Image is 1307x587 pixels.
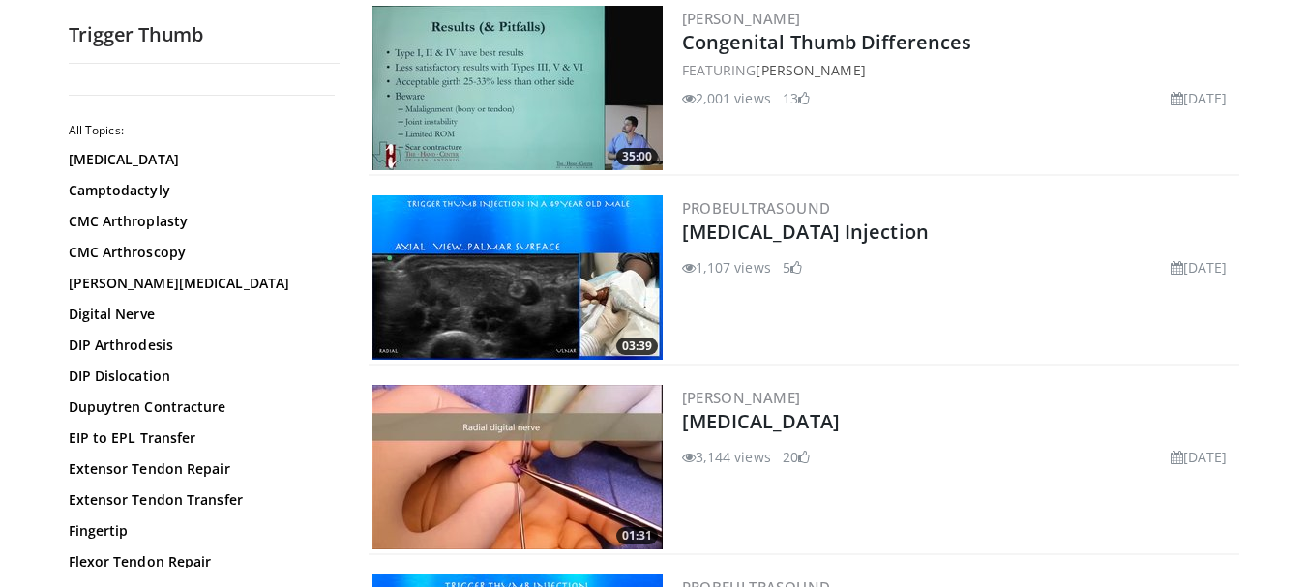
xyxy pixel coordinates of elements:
[616,527,658,544] span: 01:31
[69,150,330,169] a: [MEDICAL_DATA]
[682,408,840,434] a: [MEDICAL_DATA]
[69,274,330,293] a: [PERSON_NAME][MEDICAL_DATA]
[69,123,335,138] h2: All Topics:
[682,88,771,108] li: 2,001 views
[783,88,810,108] li: 13
[372,195,663,360] img: 54e895e5-6741-4789-98c2-ac26d9dc8851.300x170_q85_crop-smart_upscale.jpg
[372,385,663,549] a: 01:31
[682,29,972,55] a: Congenital Thumb Differences
[682,198,831,218] a: Probeultrasound
[69,397,330,417] a: Dupuytren Contracture
[783,447,810,467] li: 20
[69,336,330,355] a: DIP Arthrodesis
[69,212,330,231] a: CMC Arthroplasty
[372,6,663,170] a: 35:00
[682,60,1235,80] div: FEATURING
[69,243,330,262] a: CMC Arthroscopy
[616,148,658,165] span: 35:00
[616,338,658,355] span: 03:39
[69,490,330,510] a: Extensor Tendon Transfer
[682,447,771,467] li: 3,144 views
[69,521,330,541] a: Fingertip
[372,195,663,360] a: 03:39
[372,385,663,549] img: 01093d6c-1de4-4466-9964-e240ec082894.300x170_q85_crop-smart_upscale.jpg
[756,61,865,79] a: [PERSON_NAME]
[1171,447,1228,467] li: [DATE]
[69,428,330,448] a: EIP to EPL Transfer
[1171,88,1228,108] li: [DATE]
[682,388,801,407] a: [PERSON_NAME]
[69,305,330,324] a: Digital Nerve
[682,257,771,278] li: 1,107 views
[69,552,330,572] a: Flexor Tendon Repair
[1171,257,1228,278] li: [DATE]
[682,219,929,245] a: [MEDICAL_DATA] Injection
[69,367,330,386] a: DIP Dislocation
[783,257,802,278] li: 5
[69,22,340,47] h2: Trigger Thumb
[69,181,330,200] a: Camptodactyly
[682,9,801,28] a: [PERSON_NAME]
[372,6,663,170] img: f14541cc-5ad8-4717-b417-d90a63bcdafd.300x170_q85_crop-smart_upscale.jpg
[69,459,330,479] a: Extensor Tendon Repair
